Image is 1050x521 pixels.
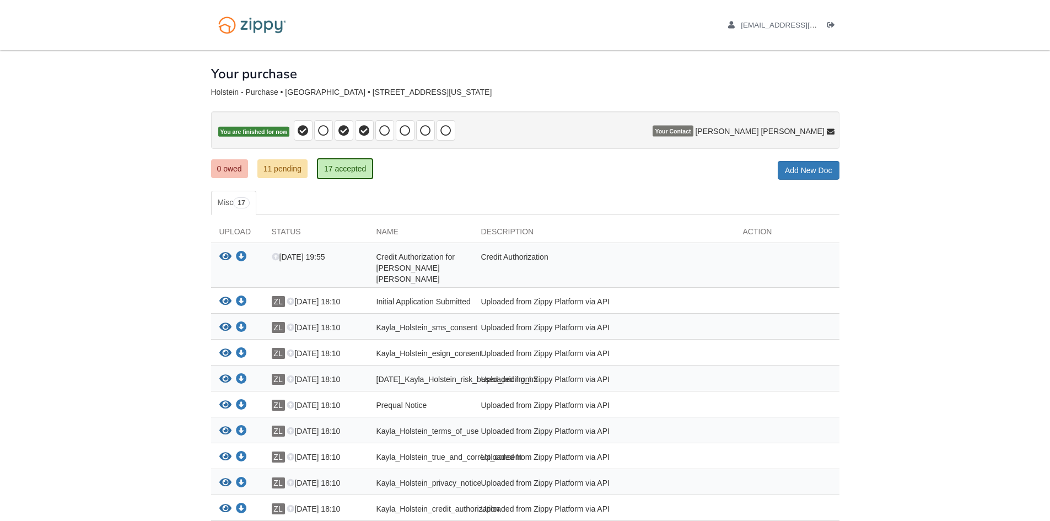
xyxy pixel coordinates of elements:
[376,401,427,410] span: Prequal Notice
[735,226,839,243] div: Action
[287,453,340,461] span: [DATE] 18:10
[236,298,247,307] a: Download Initial Application Submitted
[695,126,824,137] span: [PERSON_NAME] [PERSON_NAME]
[236,427,247,436] a: Download Kayla_Holstein_terms_of_use
[236,401,247,410] a: Download Prequal Notice
[287,479,340,487] span: [DATE] 18:10
[317,158,373,179] a: 17 accepted
[236,253,247,262] a: Download Credit Authorization for Kayla Louise Holstein
[287,297,340,306] span: [DATE] 18:10
[272,426,285,437] span: ZL
[211,11,293,39] img: Logo
[219,296,231,308] button: View Initial Application Submitted
[211,88,839,97] div: Holstein - Purchase • [GEOGRAPHIC_DATA] • [STREET_ADDRESS][US_STATE]
[219,426,231,437] button: View Kayla_Holstein_terms_of_use
[287,504,340,513] span: [DATE] 18:10
[236,453,247,462] a: Download Kayla_Holstein_true_and_correct_consent
[728,21,868,32] a: edit profile
[473,452,735,466] div: Uploaded from Zippy Platform via API
[473,477,735,492] div: Uploaded from Zippy Platform via API
[376,297,471,306] span: Initial Application Submitted
[741,21,867,29] span: kaylaholstein016@gmail.com
[778,161,839,180] a: Add New Doc
[233,197,249,208] span: 17
[376,453,522,461] span: Kayla_Holstein_true_and_correct_consent
[473,374,735,388] div: Uploaded from Zippy Platform via API
[219,452,231,463] button: View Kayla_Holstein_true_and_correct_consent
[236,479,247,488] a: Download Kayla_Holstein_privacy_notice
[272,374,285,385] span: ZL
[473,296,735,310] div: Uploaded from Zippy Platform via API
[272,322,285,333] span: ZL
[211,191,256,215] a: Misc
[368,226,473,243] div: Name
[236,350,247,358] a: Download Kayla_Holstein_esign_consent
[473,400,735,414] div: Uploaded from Zippy Platform via API
[211,226,263,243] div: Upload
[272,477,285,488] span: ZL
[827,21,839,32] a: Log out
[211,67,297,81] h1: Your purchase
[263,226,368,243] div: Status
[376,253,455,283] span: Credit Authorization for [PERSON_NAME] [PERSON_NAME]
[219,348,231,359] button: View Kayla_Holstein_esign_consent
[211,159,248,178] a: 0 owed
[473,251,735,284] div: Credit Authorization
[376,349,482,358] span: Kayla_Holstein_esign_consent
[287,349,340,358] span: [DATE] 18:10
[376,323,478,332] span: Kayla_Holstein_sms_consent
[376,375,538,384] span: [DATE]_Kayla_Holstein_risk_based_pricing_h5
[376,479,482,487] span: Kayla_Holstein_privacy_notice
[219,503,231,515] button: View Kayla_Holstein_credit_authorization
[287,375,340,384] span: [DATE] 18:10
[473,426,735,440] div: Uploaded from Zippy Platform via API
[219,477,231,489] button: View Kayla_Holstein_privacy_notice
[219,322,231,334] button: View Kayla_Holstein_sms_consent
[272,452,285,463] span: ZL
[473,322,735,336] div: Uploaded from Zippy Platform via API
[287,427,340,436] span: [DATE] 18:10
[473,503,735,518] div: Uploaded from Zippy Platform via API
[219,400,231,411] button: View Prequal Notice
[236,324,247,332] a: Download Kayla_Holstein_sms_consent
[272,296,285,307] span: ZL
[653,126,693,137] span: Your Contact
[272,400,285,411] span: ZL
[236,505,247,514] a: Download Kayla_Holstein_credit_authorization
[272,503,285,514] span: ZL
[287,323,340,332] span: [DATE] 18:10
[473,226,735,243] div: Description
[219,374,231,385] button: View 09-23-2025_Kayla_Holstein_risk_based_pricing_h5
[376,427,479,436] span: Kayla_Holstein_terms_of_use
[257,159,308,178] a: 11 pending
[287,401,340,410] span: [DATE] 18:10
[236,375,247,384] a: Download 09-23-2025_Kayla_Holstein_risk_based_pricing_h5
[473,348,735,362] div: Uploaded from Zippy Platform via API
[219,251,231,263] button: View Credit Authorization for Kayla Louise Holstein
[272,253,325,261] span: [DATE] 19:55
[376,504,499,513] span: Kayla_Holstein_credit_authorization
[218,127,290,137] span: You are finished for now
[272,348,285,359] span: ZL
